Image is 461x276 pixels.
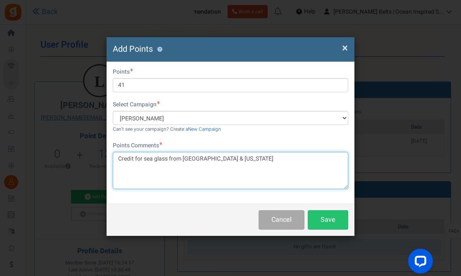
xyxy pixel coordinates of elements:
button: Save [308,210,348,230]
span: × [342,40,348,56]
small: Can't see your campaign? Create a [113,126,221,133]
button: ? [157,47,162,52]
button: Cancel [259,210,304,230]
label: Points Comments [113,142,162,150]
span: Add Points [113,43,153,55]
label: Select Campaign [113,101,160,109]
a: New Campaign [188,126,221,133]
label: Points [113,68,133,76]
